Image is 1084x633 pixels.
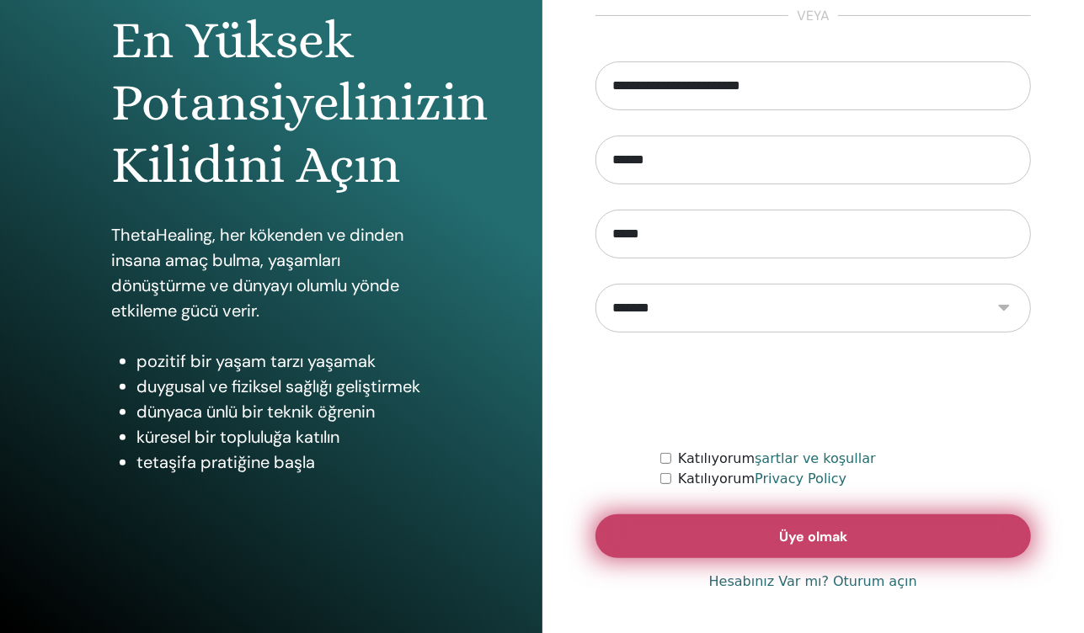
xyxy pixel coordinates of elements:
[136,374,430,399] li: duygusal ve fiziksel sağlığı geliştirmek
[111,222,430,323] p: ThetaHealing, her kökenden ve dinden insana amaç bulma, yaşamları dönüştürme ve dünyayı olumlu yö...
[779,528,847,545] span: Üye olmak
[136,348,430,374] li: pozitif bir yaşam tarzı yaşamak
[595,514,1032,558] button: Üye olmak
[111,9,430,197] h1: En Yüksek Potansiyelinizin Kilidini Açın
[685,358,941,423] iframe: reCAPTCHA
[755,450,876,466] a: şartlar ve koşullar
[678,449,876,469] label: Katılıyorum
[136,449,430,475] li: tetaşifa pratiğine başla
[755,471,846,487] a: Privacy Policy
[788,6,838,26] span: veya
[709,572,917,592] a: Hesabınız Var mı? Oturum açın
[136,399,430,424] li: dünyaca ünlü bir teknik öğrenin
[136,424,430,449] li: küresel bir topluluğa katılın
[678,469,846,489] label: Katılıyorum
